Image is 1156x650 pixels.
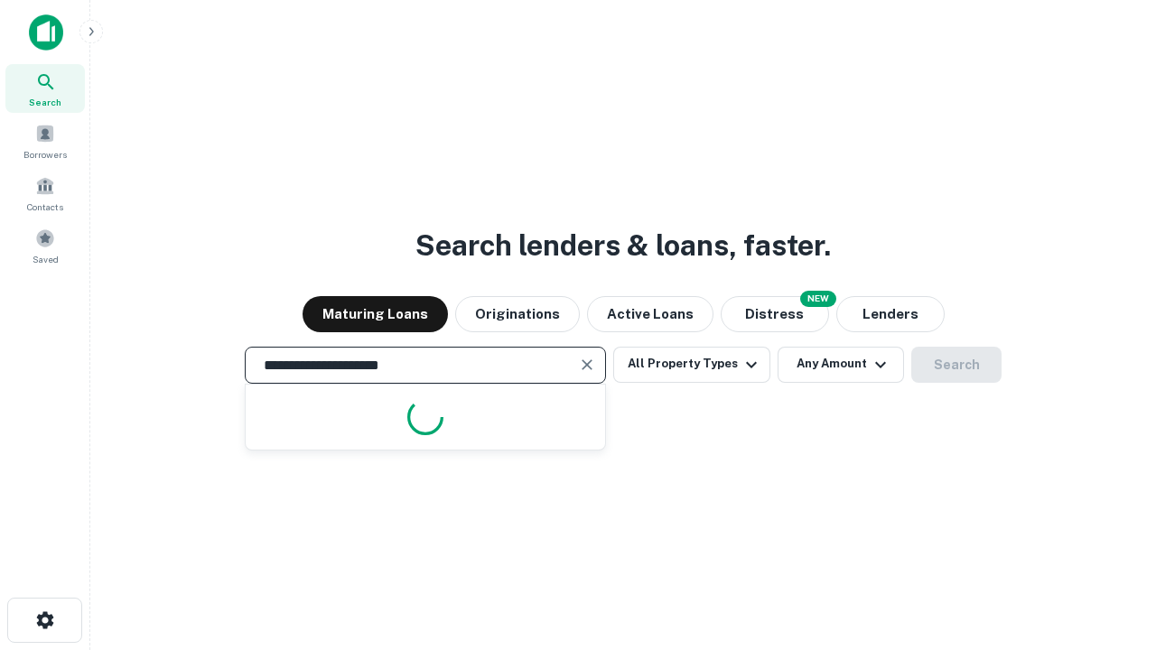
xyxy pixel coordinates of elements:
a: Borrowers [5,116,85,165]
span: Search [29,95,61,109]
button: Search distressed loans with lien and other non-mortgage details. [721,296,829,332]
iframe: Chat Widget [1066,506,1156,592]
a: Search [5,64,85,113]
div: NEW [800,291,836,307]
span: Contacts [27,200,63,214]
button: Any Amount [778,347,904,383]
span: Borrowers [23,147,67,162]
button: Active Loans [587,296,713,332]
a: Contacts [5,169,85,218]
button: Clear [574,352,600,377]
button: All Property Types [613,347,770,383]
button: Maturing Loans [303,296,448,332]
span: Saved [33,252,59,266]
h3: Search lenders & loans, faster. [415,224,831,267]
button: Originations [455,296,580,332]
img: capitalize-icon.png [29,14,63,51]
button: Lenders [836,296,945,332]
a: Saved [5,221,85,270]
